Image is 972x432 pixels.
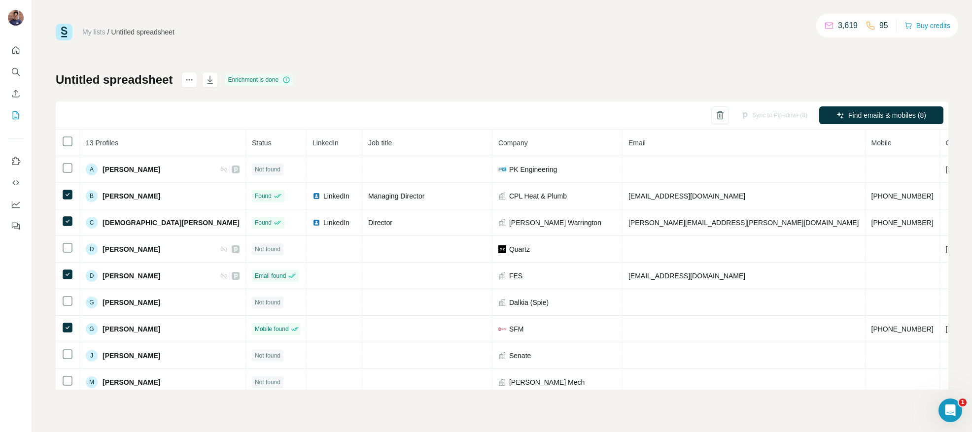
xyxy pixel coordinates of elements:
span: [PERSON_NAME] Mech [509,377,585,387]
div: G [86,323,98,335]
span: LinkedIn [323,218,349,228]
span: [PHONE_NUMBER] [871,325,934,333]
span: Status [252,139,272,147]
div: Untitled spreadsheet [111,27,174,37]
span: Not found [255,378,280,387]
span: Company [498,139,528,147]
button: Enrich CSV [8,85,24,102]
span: LinkedIn [312,139,339,147]
div: J [86,350,98,362]
span: [PHONE_NUMBER] [871,219,934,227]
div: D [86,243,98,255]
span: [EMAIL_ADDRESS][DOMAIN_NAME] [628,272,745,280]
p: 3,619 [838,20,858,32]
button: My lists [8,106,24,124]
img: LinkedIn logo [312,192,320,200]
span: [PERSON_NAME] [103,324,160,334]
div: A [86,164,98,175]
span: Not found [255,351,280,360]
span: Not found [255,298,280,307]
button: actions [181,72,197,88]
span: FES [509,271,522,281]
button: Buy credits [904,19,950,33]
span: Job title [368,139,392,147]
span: SFM [509,324,524,334]
span: 13 Profiles [86,139,118,147]
p: 95 [879,20,888,32]
div: G [86,297,98,308]
span: Found [255,218,272,227]
img: company-logo [498,325,506,333]
span: [PERSON_NAME] [103,351,160,361]
span: [PERSON_NAME] [103,271,160,281]
span: [PERSON_NAME] [103,244,160,254]
a: My lists [82,28,105,36]
img: company-logo [498,166,506,173]
span: [PERSON_NAME] [103,377,160,387]
div: C [86,217,98,229]
span: Dalkia (Spie) [509,298,549,307]
span: [EMAIL_ADDRESS][DOMAIN_NAME] [628,192,745,200]
div: B [86,190,98,202]
span: Found [255,192,272,200]
span: Not found [255,165,280,174]
span: Director [368,219,392,227]
span: Managing Director [368,192,424,200]
img: Surfe Logo [56,24,72,40]
span: [PERSON_NAME] [103,191,160,201]
img: LinkedIn logo [312,219,320,227]
span: [PERSON_NAME] Warrington [509,218,601,228]
span: Mobile [871,139,892,147]
span: 1 [959,399,967,406]
div: M [86,376,98,388]
button: Dashboard [8,196,24,213]
span: Quartz [509,244,530,254]
img: company-logo [498,245,506,253]
span: [PERSON_NAME] [103,298,160,307]
button: Feedback [8,217,24,235]
span: Find emails & mobiles (8) [848,110,926,120]
span: CPL Heat & Plumb [509,191,567,201]
button: Find emails & mobiles (8) [819,106,943,124]
div: D [86,270,98,282]
h1: Untitled spreadsheet [56,72,173,88]
div: Enrichment is done [225,74,293,86]
button: Use Surfe API [8,174,24,192]
span: Senate [509,351,531,361]
span: Email [628,139,646,147]
span: [PERSON_NAME][EMAIL_ADDRESS][PERSON_NAME][DOMAIN_NAME] [628,219,859,227]
span: Mobile found [255,325,289,333]
span: Not found [255,245,280,254]
span: [DEMOGRAPHIC_DATA][PERSON_NAME] [103,218,240,228]
span: Email found [255,271,286,280]
span: PK Engineering [509,165,557,174]
span: [PERSON_NAME] [103,165,160,174]
span: [PHONE_NUMBER] [871,192,934,200]
iframe: Intercom live chat [938,399,962,422]
li: / [107,27,109,37]
img: Avatar [8,10,24,26]
button: Quick start [8,41,24,59]
button: Use Surfe on LinkedIn [8,152,24,170]
button: Search [8,63,24,81]
span: LinkedIn [323,191,349,201]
